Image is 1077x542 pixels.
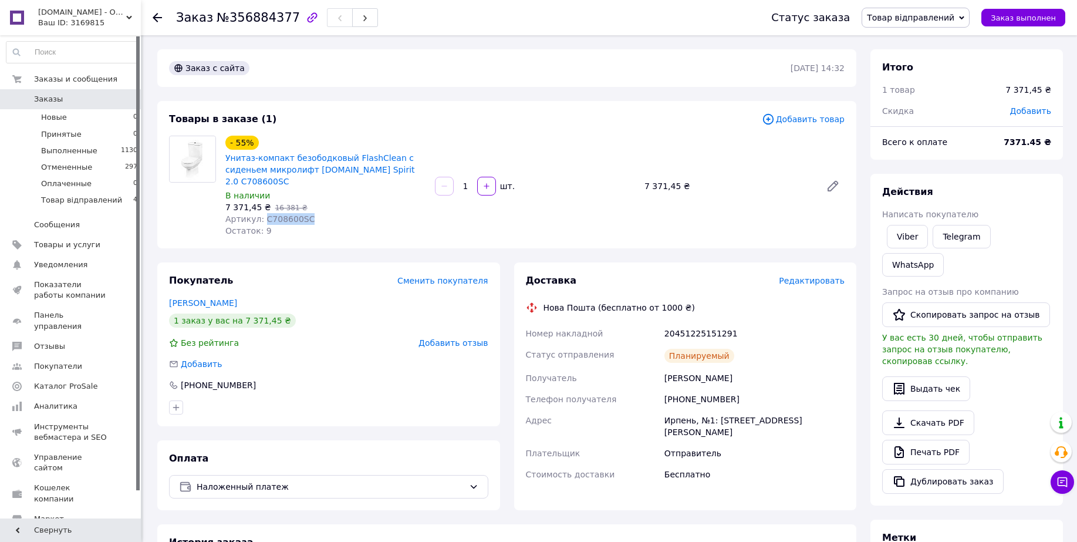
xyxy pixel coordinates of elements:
span: Принятые [41,129,82,140]
span: Заказ выполнен [991,14,1056,22]
span: Артикул: C708600SC [225,214,315,224]
span: Маркет [34,514,64,524]
a: Telegram [933,225,990,248]
span: Товары в заказе (1) [169,113,276,124]
span: 16 381 ₴ [275,204,308,212]
span: Аналитика [34,401,77,412]
span: Остаток: 9 [225,226,272,235]
a: Редактировать [821,174,845,198]
span: 7 371,45 ₴ [225,203,271,212]
a: Печать PDF [882,440,970,464]
span: 0 [133,112,137,123]
span: Товар відправлений [41,195,122,206]
span: Запрос на отзыв про компанию [882,287,1019,297]
button: Заказ выполнен [981,9,1065,26]
button: Выдать чек [882,376,970,401]
span: Скидка [882,106,914,116]
span: Всего к оплате [882,137,947,147]
span: Инструменты вебмастера и SEO [34,422,109,443]
span: Написать покупателю [882,210,978,219]
span: №356884377 [217,11,300,25]
span: Без рейтинга [181,338,239,348]
span: Наложенный платеж [197,480,464,493]
span: Покупатели [34,361,82,372]
span: Номер накладной [526,329,603,338]
div: Нова Пошта (бесплатно от 1000 ₴) [541,302,698,314]
a: Унитаз-компакт безободковый FlashClean с сиденьем микролифт [DOMAIN_NAME] Spirit 2.0 C708600SC [225,153,415,186]
span: 297 [125,162,137,173]
span: 4 [133,195,137,206]
span: Отзывы [34,341,65,352]
div: Бесплатно [662,464,847,485]
span: Покупатель [169,275,233,286]
span: Добавить [181,359,222,369]
span: У вас есть 30 дней, чтобы отправить запрос на отзыв покупателю, скопировав ссылку. [882,333,1042,366]
span: Уведомления [34,260,87,270]
span: Добавить [1010,106,1051,116]
div: Вернуться назад [153,12,162,23]
input: Поиск [6,42,138,63]
span: Управление сайтом [34,452,109,473]
span: Телефон получателя [526,395,617,404]
div: шт. [497,180,516,192]
span: Сменить покупателя [397,276,488,285]
div: - 55% [225,136,259,150]
div: 7 371,45 ₴ [640,178,816,194]
span: Итого [882,62,913,73]
span: 0 [133,129,137,140]
span: Оплаченные [41,179,92,189]
span: Плательщик [526,449,580,458]
span: Товар відправлений [867,13,954,22]
div: [PERSON_NAME] [662,368,847,389]
a: Viber [887,225,928,248]
span: 1 товар [882,85,915,95]
span: Кошелек компании [34,483,109,504]
div: [PHONE_NUMBER] [180,379,257,391]
span: Заказ [176,11,213,25]
span: Заказы и сообщения [34,74,117,85]
span: Показатели работы компании [34,280,109,301]
span: Панель управления [34,310,109,331]
button: Дублировать заказ [882,469,1004,494]
div: Планируемый [664,349,734,363]
span: Выполненные [41,146,97,156]
div: 7 371,45 ₴ [1005,84,1051,96]
span: Добавить товар [762,113,845,126]
div: Ваш ID: 3169815 [38,18,141,28]
span: Заказы [34,94,63,105]
span: Новые [41,112,67,123]
span: Сообщения [34,220,80,230]
a: WhatsApp [882,253,944,277]
div: Ирпень, №1: [STREET_ADDRESS][PERSON_NAME] [662,410,847,443]
span: AM.PM - Официальный интернет-магазин [38,7,126,18]
div: Заказ с сайта [169,61,249,75]
span: Получатель [526,373,577,383]
span: Редактировать [779,276,845,285]
span: В наличии [225,191,270,200]
div: 20451225151291 [662,323,847,344]
img: Унитаз-компакт безободковый FlashClean с сиденьем микролифт AM.PM Spirit 2.0 C708600SC [170,136,215,182]
button: Скопировать запрос на отзыв [882,302,1050,327]
div: 1 заказ у вас на 7 371,45 ₴ [169,314,296,328]
span: Каталог ProSale [34,381,97,392]
div: Отправитель [662,443,847,464]
span: 0 [133,179,137,189]
time: [DATE] 14:32 [791,63,845,73]
a: [PERSON_NAME] [169,298,237,308]
span: Статус отправления [526,350,615,359]
div: Статус заказа [771,12,850,23]
span: Оплата [169,453,208,464]
span: Товары и услуги [34,240,100,250]
div: [PHONE_NUMBER] [662,389,847,410]
span: Отмененные [41,162,92,173]
span: Адрес [526,416,552,425]
b: 7371.45 ₴ [1004,137,1051,147]
button: Чат с покупателем [1051,470,1074,494]
span: Стоимость доставки [526,470,615,479]
a: Скачать PDF [882,410,974,435]
span: Доставка [526,275,577,286]
span: Добавить отзыв [418,338,488,348]
span: 1130 [121,146,137,156]
span: Действия [882,186,933,197]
